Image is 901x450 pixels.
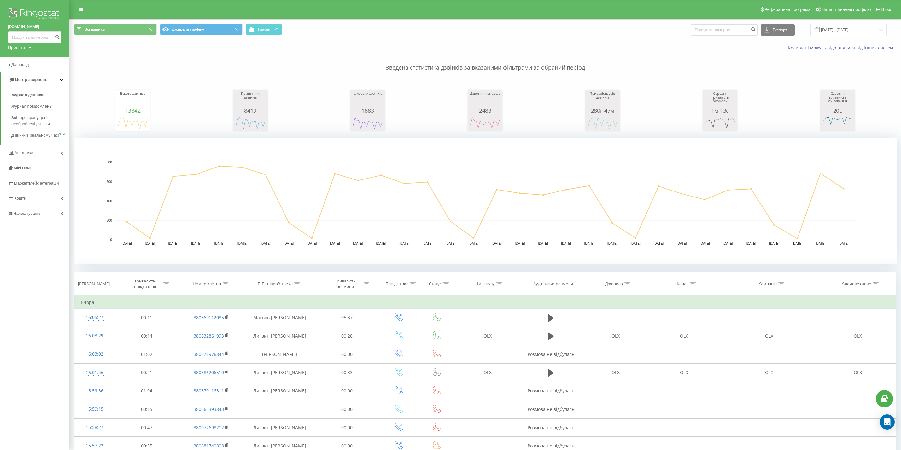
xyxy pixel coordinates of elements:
span: Звіт про пропущені необроблені дзвінки [11,115,66,127]
td: 00:00 [315,382,378,400]
text: [DATE] [214,242,225,245]
text: [DATE] [816,242,826,245]
div: Open Intercom Messenger [880,414,895,430]
span: Розмова не відбулась [528,424,574,430]
span: Всі дзвінки [85,27,105,32]
div: Кампанія [758,281,777,287]
div: Тривалість усіх дзвінків [587,92,618,107]
span: Дзвінки в реальному часі [11,132,59,139]
svg: A chart. [587,114,618,133]
a: [DOMAIN_NAME] [8,24,61,30]
td: OLX [820,327,896,345]
span: Mini CRM [14,166,31,170]
span: Налаштування [13,211,42,216]
a: 380670116311 [194,388,224,394]
button: Джерела трафіку [160,24,243,35]
div: 15:59:36 [81,385,108,397]
text: 400 [107,199,112,203]
td: OLX [582,363,650,382]
div: Середня тривалість розмови [704,92,736,107]
text: [DATE] [446,242,456,245]
text: [DATE] [538,242,548,245]
text: [DATE] [700,242,710,245]
td: Литвин [PERSON_NAME] [244,327,315,345]
div: A chart. [74,138,897,264]
text: [DATE] [260,242,271,245]
text: [DATE] [122,242,132,245]
span: Дашборд [11,62,29,67]
text: [DATE] [607,242,617,245]
a: 380972698212 [194,424,224,430]
span: Графік [258,27,270,31]
svg: A chart. [117,114,149,133]
text: [DATE] [469,242,479,245]
td: 00:21 [115,363,178,382]
text: [DATE] [422,242,432,245]
div: Тривалість очікування [128,278,162,289]
a: 380669112085 [194,315,224,321]
text: 200 [107,219,112,222]
svg: A chart. [469,114,501,133]
text: [DATE] [792,242,802,245]
text: [DATE] [492,242,502,245]
div: 16:03:29 [81,330,108,342]
a: Дзвінки в реальному часіNEW [11,130,69,141]
div: Цільових дзвінків [352,92,383,107]
text: [DATE] [399,242,409,245]
td: 00:00 [315,400,378,419]
div: Тип дзвінка [386,281,408,287]
text: [DATE] [307,242,317,245]
td: 01:02 [115,345,178,363]
td: OLX [455,327,521,345]
button: Експорт [761,24,795,36]
td: 05:37 [315,309,378,327]
td: OLX [718,327,820,345]
div: Тривалість розмови [328,278,362,289]
text: [DATE] [839,242,849,245]
span: Розмова не відбулась [528,443,574,449]
td: 00:14 [115,327,178,345]
text: [DATE] [677,242,687,245]
td: 00:15 [115,400,178,419]
div: Статус [429,281,442,287]
div: Джерело [605,281,623,287]
div: 280г 47м [587,107,618,114]
div: 1883 [352,107,383,114]
td: 01:04 [115,382,178,400]
td: OLX [650,363,718,382]
div: ПІБ співробітника [258,281,293,287]
a: Журнал дзвінків [11,89,69,101]
div: 2483 [469,107,501,114]
div: 16:05:27 [81,311,108,324]
td: Литвин [PERSON_NAME] [244,363,315,382]
input: Пошук за номером [8,31,61,43]
div: Номер клієнта [193,281,221,287]
svg: A chart. [704,114,736,133]
div: A chart. [822,114,853,133]
td: OLX [582,327,650,345]
text: 0 [110,238,112,242]
a: 380686206510 [194,369,224,375]
div: Аудіозапис розмови [533,281,573,287]
td: OLX [718,363,820,382]
button: Всі дзвінки [74,24,157,35]
a: 380665393843 [194,406,224,412]
a: 380681749808 [194,443,224,449]
div: 1м 13с [704,107,736,114]
td: 00:28 [315,327,378,345]
td: 00:00 [315,419,378,437]
div: 15:58:27 [81,421,108,434]
text: [DATE] [145,242,155,245]
div: Проекти [8,44,25,51]
text: [DATE] [746,242,756,245]
div: [PERSON_NAME] [78,281,110,287]
div: Всього дзвінків [117,92,149,107]
text: [DATE] [515,242,525,245]
div: Дзвонили вперше [469,92,501,107]
td: OLX [820,363,896,382]
td: [PERSON_NAME] [244,345,315,363]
